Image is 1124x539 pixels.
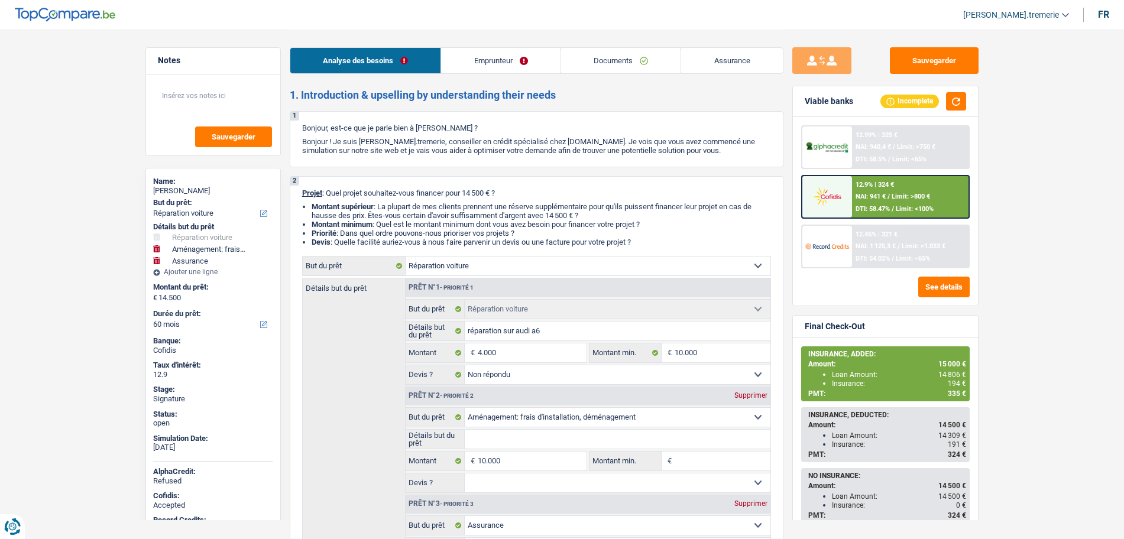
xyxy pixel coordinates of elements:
div: Accepted [153,501,273,510]
span: Sauvegarder [212,133,255,141]
span: / [887,193,890,200]
span: 14 309 € [938,431,966,440]
div: Supprimer [731,500,770,507]
span: Limit: <65% [892,155,927,163]
button: Sauvegarder [195,126,272,147]
div: Prêt n°1 [406,284,477,291]
p: Bonjour, est-ce que je parle bien à [PERSON_NAME] ? [302,124,771,132]
h2: 1. Introduction & upselling by understanding their needs [290,89,783,102]
label: Devis ? [406,473,465,492]
span: Limit: <65% [896,255,930,262]
button: See details [918,277,970,297]
span: 14 500 € [938,492,966,501]
label: Montant min. [589,343,662,362]
span: 324 € [948,450,966,459]
div: Loan Amount: [832,371,966,379]
div: 12.9 [153,370,273,379]
div: 12.99% | 325 € [856,131,898,139]
li: : Dans quel ordre pouvons-nous prioriser vos projets ? [312,229,771,238]
div: Insurance: [832,440,966,449]
span: [PERSON_NAME].tremerie [963,10,1059,20]
img: Cofidis [805,186,849,207]
div: open [153,418,273,428]
li: : Quel est le montant minimum dont vous avez besoin pour financer votre projet ? [312,220,771,229]
li: : Quelle facilité auriez-vous à nous faire parvenir un devis ou une facture pour votre projet ? [312,238,771,246]
div: Amount: [808,421,966,429]
div: Viable banks [805,96,853,106]
strong: Montant supérieur [312,202,374,211]
img: AlphaCredit [805,141,849,154]
span: € [465,343,478,362]
div: Prêt n°3 [406,500,477,508]
div: PMT: [808,450,966,459]
div: Loan Amount: [832,431,966,440]
div: Stage: [153,385,273,394]
div: Name: [153,177,273,186]
div: Banque: [153,336,273,346]
span: 14 500 € [938,421,966,429]
span: Limit: <100% [896,205,934,213]
span: 0 € [956,501,966,509]
label: But du prêt [406,300,465,319]
div: Signature [153,394,273,404]
p: : Quel projet souhaitez-vous financer pour 14 500 € ? [302,189,771,197]
div: Ajouter une ligne [153,268,273,276]
img: Record Credits [805,235,849,257]
div: INSURANCE, DEDUCTED: [808,411,966,419]
a: Documents [561,48,681,73]
span: - Priorité 2 [440,392,474,399]
div: Insurance: [832,379,966,388]
span: / [892,205,894,213]
div: Insurance: [832,501,966,509]
span: Devis [312,238,331,246]
a: Assurance [681,48,783,73]
label: But du prêt [406,408,465,427]
a: [PERSON_NAME].tremerie [954,5,1069,25]
span: DTI: 58.5% [856,155,886,163]
label: Montant min. [589,452,662,470]
label: Détails but du prêt [303,278,405,292]
span: 194 € [948,379,966,388]
span: DTI: 54.02% [856,255,890,262]
div: Supprimer [731,392,770,399]
div: Cofidis [153,346,273,355]
div: Amount: [808,482,966,490]
span: DTI: 58.47% [856,205,890,213]
span: Limit: >800 € [892,193,930,200]
h5: Notes [158,56,268,66]
div: PMT: [808,389,966,398]
div: Simulation Date: [153,434,273,443]
span: Limit: >1.033 € [902,242,945,250]
div: Détails but du prêt [153,222,273,232]
div: 2 [290,177,299,186]
div: [PERSON_NAME] [153,186,273,196]
span: Limit: >750 € [897,143,935,151]
div: [DATE] [153,443,273,452]
span: NAI: 1 125,3 € [856,242,896,250]
span: / [888,155,890,163]
label: Montant [406,452,465,470]
label: Montant du prêt: [153,283,271,292]
label: Détails but du prêt [406,322,465,340]
strong: Montant minimum [312,220,372,229]
span: 14 500 € [938,482,966,490]
div: Amount: [808,360,966,368]
label: But du prêt [303,256,406,275]
span: € [662,343,675,362]
div: Cofidis: [153,491,273,501]
span: € [465,452,478,470]
span: NAI: 940,4 € [856,143,891,151]
span: € [153,293,157,303]
div: PMT: [808,511,966,519]
span: 15 000 € [938,360,966,368]
p: Bonjour ! Je suis [PERSON_NAME].tremerie, conseiller en crédit spécialisé chez [DOMAIN_NAME]. Je ... [302,137,771,155]
span: 324 € [948,511,966,519]
label: Montant [406,343,465,362]
div: Incomplete [880,95,939,108]
label: Détails but du prêt [406,430,465,449]
div: 1 [290,112,299,121]
div: 12.9% | 324 € [856,181,894,189]
div: Refused [153,476,273,486]
label: Durée du prêt: [153,309,271,319]
div: INSURANCE, ADDED: [808,350,966,358]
